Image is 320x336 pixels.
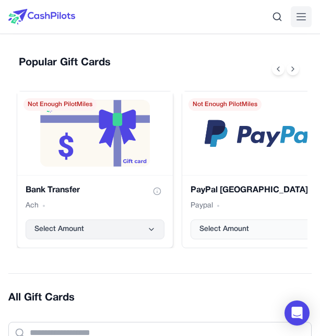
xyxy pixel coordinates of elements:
[8,9,75,25] img: CashPilots Logo
[8,291,312,305] h2: All Gift Cards
[26,201,39,211] span: Ach
[188,98,262,111] span: Not Enough PilotMiles
[150,184,164,199] button: Show gift card information
[40,100,150,167] img: default-reward-image.png
[26,219,164,239] button: Select Amount
[26,184,80,196] h3: Bank Transfer
[23,98,97,111] span: Not Enough PilotMiles
[205,120,316,147] img: /default-reward-image.png
[17,91,173,248] div: Bank Transfer gift card
[191,201,213,211] span: Paypal
[285,300,310,326] div: Open Intercom Messenger
[19,55,111,70] h2: Popular Gift Cards
[191,184,308,196] h3: PayPal [GEOGRAPHIC_DATA]
[34,224,84,235] span: Select Amount
[199,224,249,235] span: Select Amount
